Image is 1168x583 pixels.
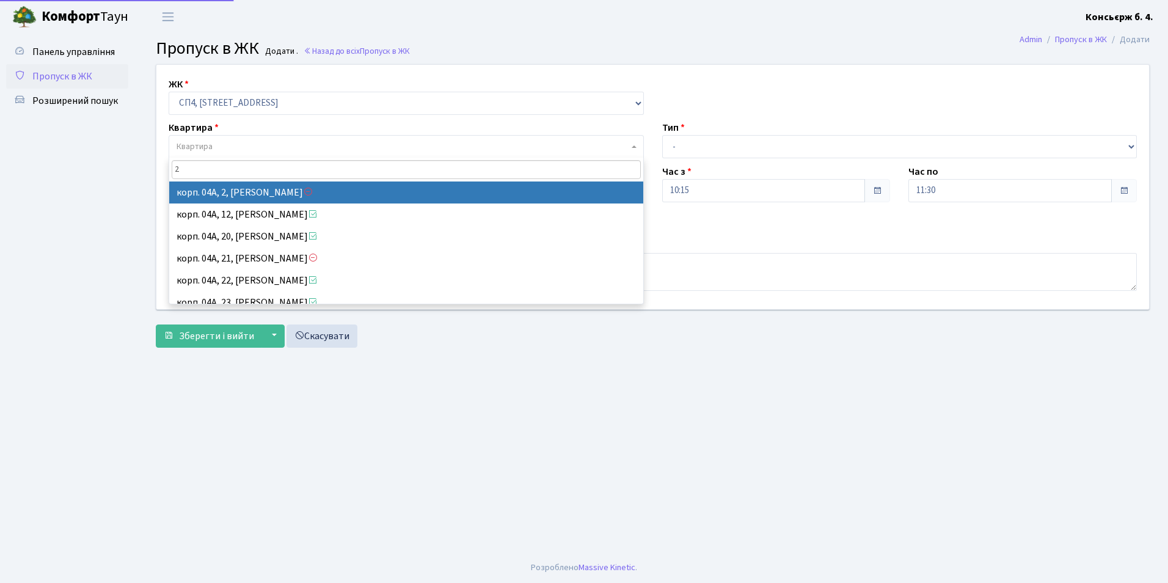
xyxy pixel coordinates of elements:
[169,120,219,135] label: Квартира
[169,226,643,248] li: корп. 04А, 20, [PERSON_NAME]
[531,561,637,574] div: Розроблено .
[1001,27,1168,53] nav: breadcrumb
[169,182,643,204] li: корп. 04А, 2, [PERSON_NAME]
[263,46,298,57] small: Додати .
[169,269,643,291] li: корп. 04А, 22, [PERSON_NAME]
[169,291,643,313] li: корп. 04А, 23, [PERSON_NAME]
[156,36,259,61] span: Пропуск в ЖК
[360,45,410,57] span: Пропуск в ЖК
[177,141,213,153] span: Квартира
[169,248,643,269] li: корп. 04А, 21, [PERSON_NAME]
[304,45,410,57] a: Назад до всіхПропуск в ЖК
[169,77,189,92] label: ЖК
[662,164,692,179] label: Час з
[908,164,938,179] label: Час по
[169,204,643,226] li: корп. 04А, 12, [PERSON_NAME]
[153,7,183,27] button: Переключити навігацію
[12,5,37,29] img: logo.png
[32,45,115,59] span: Панель управління
[287,324,357,348] a: Скасувати
[662,120,685,135] label: Тип
[1020,33,1042,46] a: Admin
[32,70,92,83] span: Пропуск в ЖК
[6,64,128,89] a: Пропуск в ЖК
[179,329,254,343] span: Зберегти і вийти
[6,40,128,64] a: Панель управління
[579,561,635,574] a: Massive Kinetic
[6,89,128,113] a: Розширений пошук
[1086,10,1153,24] a: Консьєрж б. 4.
[1107,33,1150,46] li: Додати
[32,94,118,108] span: Розширений пошук
[42,7,100,26] b: Комфорт
[42,7,128,28] span: Таун
[156,324,262,348] button: Зберегти і вийти
[1055,33,1107,46] a: Пропуск в ЖК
